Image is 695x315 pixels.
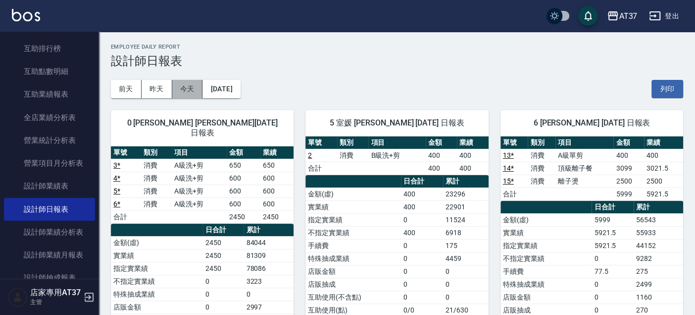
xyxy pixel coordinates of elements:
[613,188,644,200] td: 5999
[401,265,443,278] td: 0
[401,226,443,239] td: 400
[142,80,172,98] button: 昨天
[634,213,683,226] td: 56543
[401,252,443,265] td: 0
[337,149,369,162] td: 消費
[30,288,81,298] h5: 店家專用AT37
[368,149,425,162] td: B級洗+剪
[260,146,294,159] th: 業績
[202,80,240,98] button: [DATE]
[305,136,337,149] th: 單號
[613,162,644,175] td: 3099
[528,175,555,188] td: 消費
[172,146,227,159] th: 項目
[260,185,294,197] td: 600
[4,37,95,60] a: 互助排行榜
[592,239,633,252] td: 5921.5
[592,291,633,304] td: 0
[4,106,95,129] a: 全店業績分析表
[443,291,488,304] td: 0
[141,185,171,197] td: 消費
[368,136,425,149] th: 項目
[203,301,244,314] td: 0
[644,162,683,175] td: 3021.5
[613,136,644,149] th: 金額
[645,7,683,25] button: 登出
[244,275,294,288] td: 3223
[123,118,282,138] span: 0 [PERSON_NAME] [PERSON_NAME][DATE] 日報表
[305,239,401,252] td: 手續費
[500,213,592,226] td: 金額(虛)
[457,149,489,162] td: 400
[305,200,401,213] td: 實業績
[426,162,457,175] td: 400
[651,80,683,98] button: 列印
[141,172,171,185] td: 消費
[111,80,142,98] button: 前天
[500,265,592,278] td: 手續費
[111,146,294,224] table: a dense table
[260,197,294,210] td: 600
[443,213,488,226] td: 11524
[203,288,244,301] td: 0
[227,172,260,185] td: 600
[644,175,683,188] td: 2500
[227,146,260,159] th: 金額
[203,275,244,288] td: 0
[111,249,203,262] td: 實業績
[500,291,592,304] td: 店販金額
[305,226,401,239] td: 不指定實業績
[305,162,337,175] td: 合計
[317,118,476,128] span: 5 室媛 [PERSON_NAME] [DATE] 日報表
[260,210,294,223] td: 2450
[613,149,644,162] td: 400
[111,275,203,288] td: 不指定實業績
[305,213,401,226] td: 指定實業績
[500,136,683,201] table: a dense table
[426,149,457,162] td: 400
[172,172,227,185] td: A級洗+剪
[203,236,244,249] td: 2450
[457,136,489,149] th: 業績
[555,149,613,162] td: A級單剪
[244,288,294,301] td: 0
[443,200,488,213] td: 22901
[592,201,633,214] th: 日合計
[528,136,555,149] th: 類別
[227,197,260,210] td: 600
[613,175,644,188] td: 2500
[4,266,95,289] a: 設計師抽成報表
[555,136,613,149] th: 項目
[592,226,633,239] td: 5921.5
[4,60,95,83] a: 互助點數明細
[111,301,203,314] td: 店販金額
[401,188,443,200] td: 400
[644,149,683,162] td: 400
[457,162,489,175] td: 400
[634,226,683,239] td: 55933
[203,224,244,237] th: 日合計
[30,298,81,307] p: 主管
[443,239,488,252] td: 175
[172,159,227,172] td: A級洗+剪
[244,301,294,314] td: 2997
[203,249,244,262] td: 2450
[141,197,171,210] td: 消費
[634,252,683,265] td: 9282
[426,136,457,149] th: 金額
[141,146,171,159] th: 類別
[244,236,294,249] td: 84044
[244,249,294,262] td: 81309
[401,239,443,252] td: 0
[500,136,528,149] th: 單號
[443,278,488,291] td: 0
[555,162,613,175] td: 頂級離子餐
[512,118,671,128] span: 6 [PERSON_NAME] [DATE] 日報表
[141,159,171,172] td: 消費
[8,287,28,307] img: Person
[111,44,683,50] h2: Employee Daily Report
[401,213,443,226] td: 0
[244,224,294,237] th: 累計
[443,265,488,278] td: 0
[305,136,488,175] table: a dense table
